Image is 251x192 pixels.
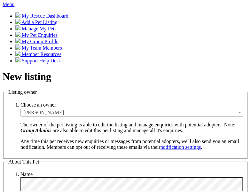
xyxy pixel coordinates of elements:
span: Guillermo Jenkins [20,108,243,117]
img: help-desk-icon-fdf02630f3aa405de69fd3d07c3f3aa587a6932b1a1747fa1d2bba05be0121f9.svg [15,57,20,62]
img: team-members-icon-5396bd8760b3fe7c0b43da4ab00e1e3bb1a5d9ba89233759b79545d2d3fc5d0d.svg [15,44,20,50]
label: Choose an owner [20,102,56,108]
span: Guillermo Jenkins [21,108,243,117]
a: Menu [3,2,14,7]
img: pet-enquiries-icon-7e3ad2cf08bfb03b45e93fb7055b45f3efa6380592205ae92323e6603595dc1f.svg [15,32,20,37]
a: notification settings [161,144,201,150]
label: Name [20,172,33,177]
img: group-profile-icon-3fa3cf56718a62981997c0bc7e787c4b2cf8bcc04b72c1350f741eb67cf2f40e.svg [15,38,20,43]
img: manage-my-pets-icon-02211641906a0b7f246fdf0571729dbe1e7629f14944591b6c1af311fb30b64b.svg [15,25,20,30]
a: Manage My Pets [15,26,56,31]
img: member-resources-icon-8e73f808a243e03378d46382f2149f9095a855e16c252ad45f914b54edf8863c.svg [15,51,20,56]
span: My Group Profile [22,39,59,44]
span: Add a Pet Listing [21,20,57,25]
span: Member Resources [22,52,61,57]
img: add-pet-listing-icon-0afa8454b4691262ce3f59096e99ab1cd57d4a30225e0717b998d2c9b9846f56.svg [15,19,20,24]
a: Add a Pet Listing [15,20,58,25]
a: My Team Members [15,45,62,51]
img: dashboard-icon-eb2f2d2d3e046f16d808141f083e7271f6b2e854fb5c12c21221c1fb7104beca.svg [15,12,20,18]
span: Manage My Pets [22,26,56,31]
a: Member Resources [15,52,61,57]
p: Any time this pet receives new enquiries or messages from potential adopters, we'll also send you... [20,139,243,150]
a: Support Help Desk [15,58,61,63]
a: My Group Profile [15,39,59,44]
a: My Rescue Dashboard [15,13,68,19]
a: My Pet Enquiries [15,32,58,38]
h1: New listing [3,71,248,83]
span: About This Pet [8,159,39,164]
span: My Pet Enquiries [22,32,58,38]
p: The owner of the pet listing is able to edit the listing and manage enquiries with potential adop... [20,122,243,133]
em: Group Admins [20,128,51,133]
span: Support Help Desk [22,58,61,63]
span: My Team Members [22,45,62,51]
span: Listing owner [8,89,37,95]
span: My Rescue Dashboard [22,13,68,19]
